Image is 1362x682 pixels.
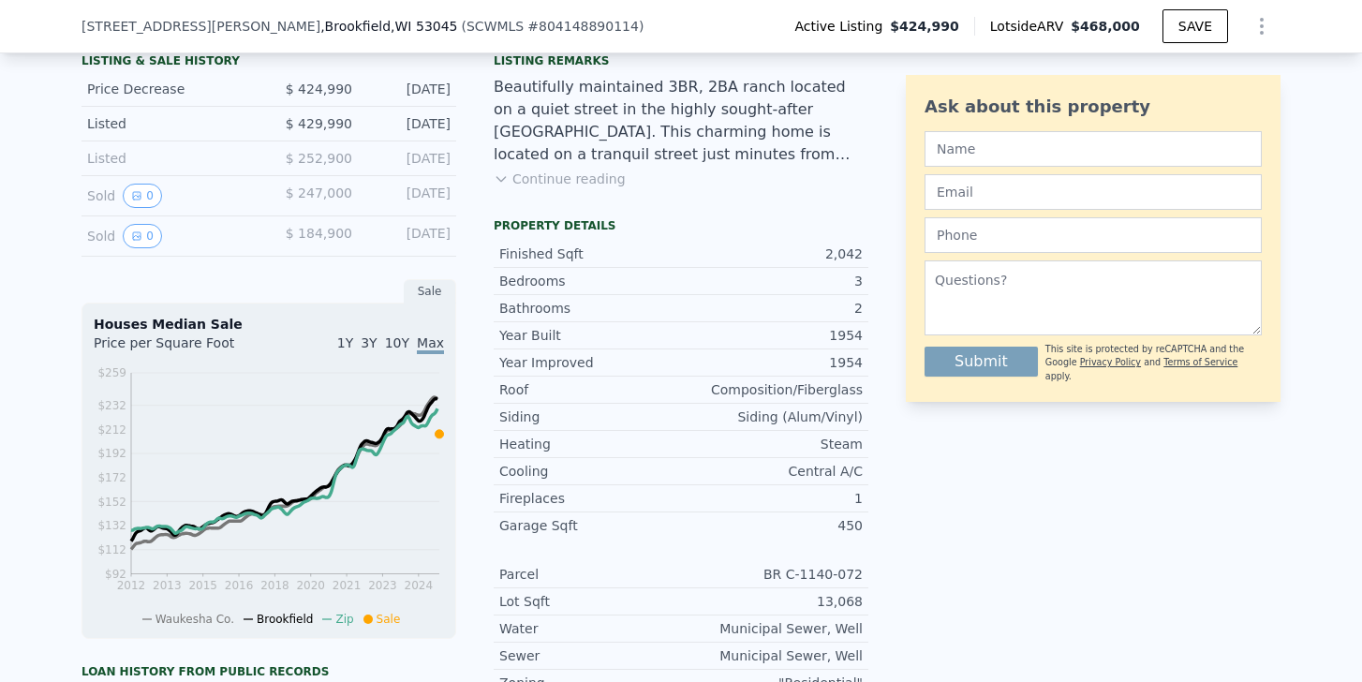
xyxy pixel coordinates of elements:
[320,17,457,36] span: , Brookfield
[681,489,863,508] div: 1
[990,17,1071,36] span: Lotside ARV
[1071,19,1140,34] span: $468,000
[499,489,681,508] div: Fireplaces
[97,496,126,509] tspan: $152
[257,613,313,626] span: Brookfield
[466,19,524,34] span: SCWMLS
[188,579,217,592] tspan: 2015
[499,245,681,263] div: Finished Sqft
[890,17,959,36] span: $424,990
[87,80,254,98] div: Price Decrease
[681,619,863,638] div: Municipal Sewer, Well
[97,366,126,379] tspan: $259
[681,380,863,399] div: Composition/Fiberglass
[499,646,681,665] div: Sewer
[499,408,681,426] div: Siding
[499,516,681,535] div: Garage Sqft
[368,579,397,592] tspan: 2023
[1243,7,1281,45] button: Show Options
[97,399,126,412] tspan: $232
[337,335,353,350] span: 1Y
[925,131,1262,167] input: Name
[681,565,863,584] div: BR C-1140-072
[681,245,863,263] div: 2,042
[81,53,456,72] div: LISTING & SALE HISTORY
[925,347,1038,377] button: Submit
[417,335,444,354] span: Max
[391,19,457,34] span: , WI 53045
[367,149,451,168] div: [DATE]
[405,579,434,592] tspan: 2024
[335,613,353,626] span: Zip
[499,592,681,611] div: Lot Sqft
[499,435,681,453] div: Heating
[87,114,254,133] div: Listed
[87,184,254,208] div: Sold
[494,53,868,68] div: Listing remarks
[97,447,126,460] tspan: $192
[1163,357,1237,367] a: Terms of Service
[499,462,681,481] div: Cooling
[681,272,863,290] div: 3
[681,462,863,481] div: Central A/C
[494,76,868,166] div: Beautifully maintained 3BR, 2BA ranch located on a quiet street in the highly sought-after [GEOGR...
[499,619,681,638] div: Water
[97,543,126,556] tspan: $112
[105,568,126,581] tspan: $92
[97,519,126,532] tspan: $132
[681,326,863,345] div: 1954
[462,17,644,36] div: ( )
[925,174,1262,210] input: Email
[681,299,863,318] div: 2
[681,516,863,535] div: 450
[94,315,444,334] div: Houses Median Sale
[499,299,681,318] div: Bathrooms
[260,579,289,592] tspan: 2018
[385,335,409,350] span: 10Y
[367,114,451,133] div: [DATE]
[97,471,126,484] tspan: $172
[681,408,863,426] div: Siding (Alum/Vinyl)
[286,226,352,241] span: $ 184,900
[794,17,890,36] span: Active Listing
[925,217,1262,253] input: Phone
[527,19,639,34] span: # 804148890114
[94,334,269,363] div: Price per Square Foot
[1045,343,1262,383] div: This site is protected by reCAPTCHA and the Google and apply.
[87,224,254,248] div: Sold
[153,579,182,592] tspan: 2013
[81,17,320,36] span: [STREET_ADDRESS][PERSON_NAME]
[1162,9,1228,43] button: SAVE
[367,224,451,248] div: [DATE]
[286,116,352,131] span: $ 429,990
[377,613,401,626] span: Sale
[499,326,681,345] div: Year Built
[494,170,626,188] button: Continue reading
[123,184,162,208] button: View historical data
[155,613,234,626] span: Waukesha Co.
[681,646,863,665] div: Municipal Sewer, Well
[97,423,126,437] tspan: $212
[361,335,377,350] span: 3Y
[681,435,863,453] div: Steam
[225,579,254,592] tspan: 2016
[117,579,146,592] tspan: 2012
[499,272,681,290] div: Bedrooms
[1080,357,1141,367] a: Privacy Policy
[367,184,451,208] div: [DATE]
[286,185,352,200] span: $ 247,000
[925,94,1262,120] div: Ask about this property
[367,80,451,98] div: [DATE]
[681,353,863,372] div: 1954
[333,579,362,592] tspan: 2021
[494,218,868,233] div: Property details
[123,224,162,248] button: View historical data
[499,353,681,372] div: Year Improved
[681,592,863,611] div: 13,068
[87,149,254,168] div: Listed
[286,82,352,96] span: $ 424,990
[404,279,456,304] div: Sale
[499,380,681,399] div: Roof
[81,664,456,679] div: Loan history from public records
[296,579,325,592] tspan: 2020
